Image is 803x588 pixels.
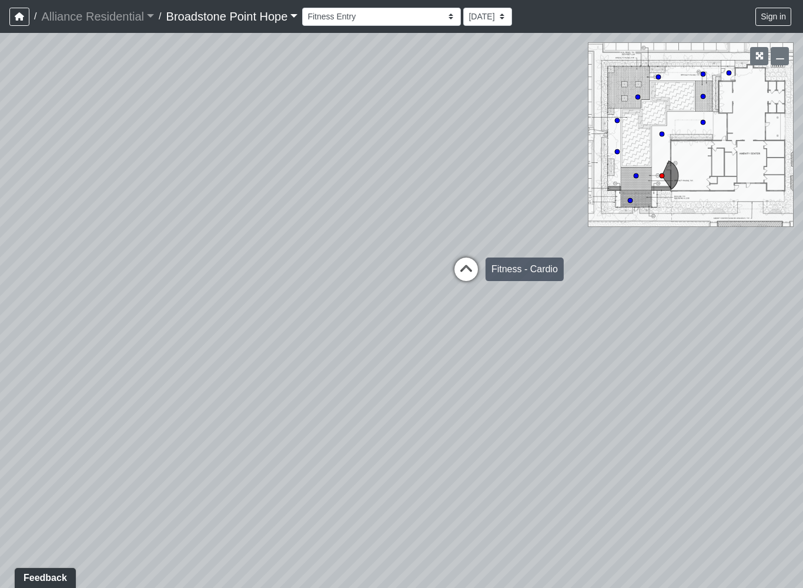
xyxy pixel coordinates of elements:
[755,8,791,26] button: Sign in
[9,564,82,588] iframe: Ybug feedback widget
[154,5,166,28] span: /
[486,258,564,281] div: Fitness - Cardio
[166,5,298,28] a: Broadstone Point Hope
[41,5,154,28] a: Alliance Residential
[29,5,41,28] span: /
